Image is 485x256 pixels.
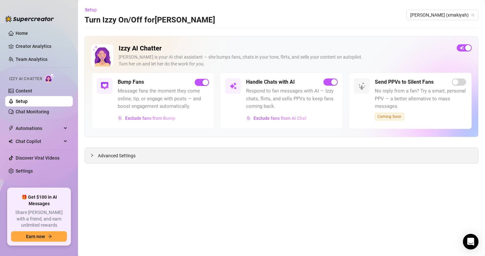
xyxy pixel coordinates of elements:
h5: Send PPVs to Silent Fans [375,78,434,86]
img: svg%3e [118,116,123,121]
img: AI Chatter [45,73,55,83]
h5: Bump Fans [118,78,144,86]
a: Home [16,31,28,36]
span: Coming Soon [375,113,404,120]
span: collapsed [90,153,94,157]
span: Share [PERSON_NAME] with a friend, and earn unlimited rewards [11,209,67,229]
span: Exclude fans from Bump [125,116,175,121]
div: collapsed [90,152,98,159]
button: Exclude fans from AI Chat [246,113,307,123]
span: Earn now [26,234,45,239]
span: Automations [16,123,62,134]
span: maki (xmakiyah) [410,10,475,20]
button: Earn nowarrow-right [11,231,67,242]
span: arrow-right [47,234,52,239]
span: thunderbolt [8,126,14,131]
a: Creator Analytics [16,41,68,51]
button: Exclude fans from Bump [118,113,176,123]
div: [PERSON_NAME] is your AI chat assistant — she bumps fans, chats in your tone, flirts, and sells y... [119,54,452,67]
h2: Izzy AI Chatter [119,44,452,52]
img: svg%3e [246,116,251,121]
img: logo-BBDzfeDw.svg [5,16,54,22]
h3: Turn Izzy On/Off for [PERSON_NAME] [85,15,215,25]
a: Team Analytics [16,57,47,62]
img: Chat Copilot [8,139,13,144]
div: Open Intercom Messenger [463,234,478,249]
button: Setup [85,5,102,15]
span: Chat Copilot [16,136,62,147]
span: 🎁 Get $100 in AI Messages [11,194,67,207]
span: Exclude fans from AI Chat [254,116,307,121]
img: Izzy AI Chatter [91,44,113,66]
span: Izzy AI Chatter [9,76,42,82]
a: Setup [16,99,28,104]
a: Chat Monitoring [16,109,49,114]
h5: Handle Chats with AI [246,78,295,86]
span: No reply from a fan? Try a smart, personal PPV — a better alternative to mass messages. [375,87,466,110]
span: team [471,13,475,17]
span: Advanced Settings [98,152,136,159]
span: Setup [85,7,97,12]
a: Settings [16,168,33,174]
a: Discover Viral Videos [16,155,59,161]
a: Content [16,88,32,93]
span: Respond to fan messages with AI — Izzy chats, flirts, and sells PPVs to keep fans coming back. [246,87,337,110]
img: svg%3e [229,82,237,90]
img: svg%3e [101,82,109,90]
span: Message fans the moment they come online, tip, or engage with posts — and boost engagement automa... [118,87,209,110]
img: svg%3e [358,82,366,90]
